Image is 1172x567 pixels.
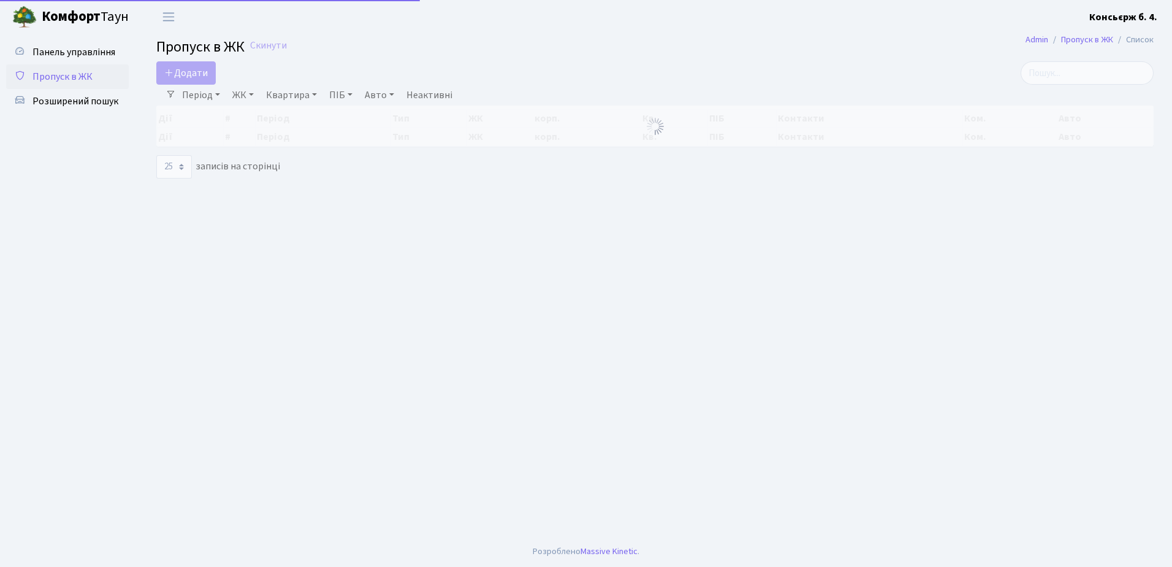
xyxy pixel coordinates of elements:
span: Додати [164,66,208,80]
span: Пропуск в ЖК [156,36,245,58]
span: Панель управління [32,45,115,59]
a: Панель управління [6,40,129,64]
a: Консьєрж б. 4. [1089,10,1157,25]
select: записів на сторінці [156,155,192,179]
a: Пропуск в ЖК [6,64,129,89]
div: Розроблено . [533,545,639,558]
input: Пошук... [1021,61,1154,85]
nav: breadcrumb [1007,27,1172,53]
span: Таун [42,7,129,28]
a: Admin [1025,33,1048,46]
a: Скинути [250,40,287,52]
a: Пропуск в ЖК [1061,33,1113,46]
a: Додати [156,61,216,85]
a: Квартира [261,85,322,106]
b: Комфорт [42,7,101,26]
a: ЖК [227,85,259,106]
b: Консьєрж б. 4. [1089,10,1157,24]
a: Massive Kinetic [580,545,637,558]
li: Список [1113,33,1154,47]
button: Переключити навігацію [153,7,184,27]
a: Неактивні [401,85,457,106]
a: Період [177,85,225,106]
label: записів на сторінці [156,155,280,179]
img: Обробка... [645,117,665,136]
a: Авто [360,85,399,106]
span: Пропуск в ЖК [32,70,93,83]
span: Розширений пошук [32,94,118,108]
a: Розширений пошук [6,89,129,114]
a: ПІБ [324,85,357,106]
img: logo.png [12,5,37,29]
